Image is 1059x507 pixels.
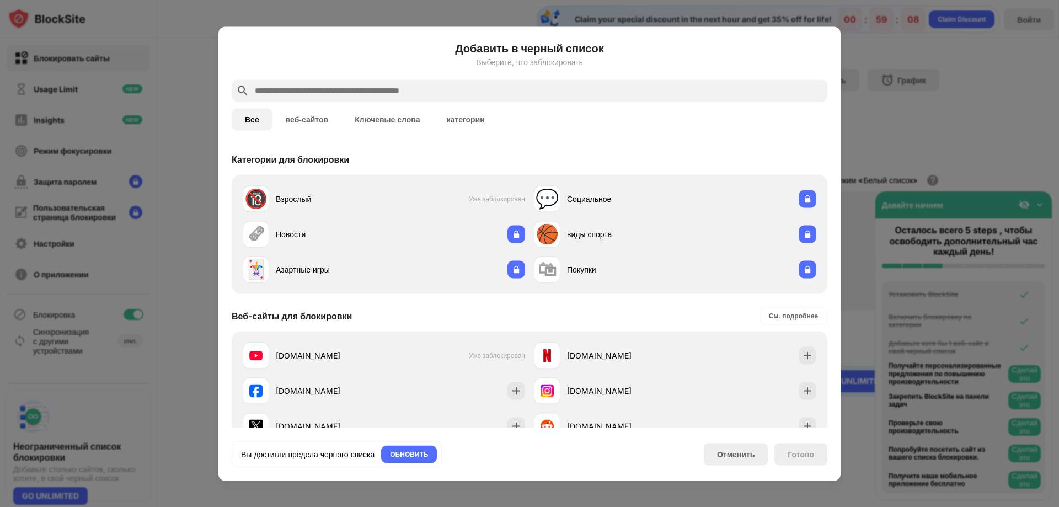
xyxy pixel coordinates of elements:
[236,84,249,97] img: search.svg
[541,384,554,397] img: favicons
[276,228,384,240] div: Новости
[232,108,272,130] button: Все
[536,188,559,210] div: 💬
[717,450,755,459] div: Отменить
[567,385,675,397] div: [DOMAIN_NAME]
[244,258,268,281] div: 🃏
[469,195,525,203] span: Уже заблокирован
[567,264,675,275] div: Покупки
[241,449,375,460] div: Вы достигли предела черного списка
[567,228,675,240] div: виды спорта
[276,193,384,205] div: Взрослый
[232,153,349,164] div: Категории для блокировки
[567,193,675,205] div: Социальное
[538,258,557,281] div: 🛍
[769,310,818,321] div: См. подробнее
[276,350,384,361] div: [DOMAIN_NAME]
[247,223,265,246] div: 🗞
[567,420,675,432] div: [DOMAIN_NAME]
[249,349,263,362] img: favicons
[232,40,827,56] h6: Добавить в черный список
[541,349,554,362] img: favicons
[232,310,352,321] div: Веб-сайты для блокировки
[536,223,559,246] div: 🏀
[276,385,384,397] div: [DOMAIN_NAME]
[541,419,554,433] img: favicons
[272,108,342,130] button: веб-сайтов
[390,449,428,460] div: ОБНОВИТЬ
[341,108,433,130] button: Ключевые слова
[232,57,827,66] div: Выберите, что заблокировать
[469,351,525,360] span: Уже заблокирован
[567,350,675,361] div: [DOMAIN_NAME]
[244,188,268,210] div: 🔞
[788,450,814,458] div: Готово
[276,420,384,432] div: [DOMAIN_NAME]
[433,108,498,130] button: категории
[249,384,263,397] img: favicons
[249,419,263,433] img: favicons
[276,264,384,275] div: Азартные игры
